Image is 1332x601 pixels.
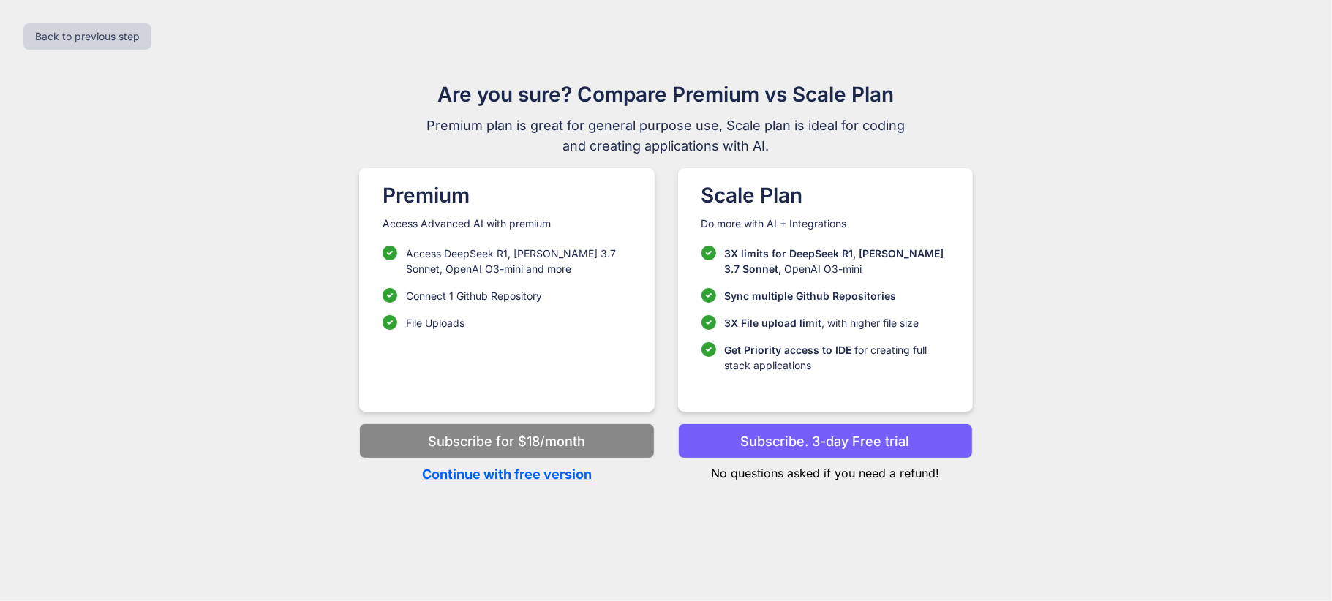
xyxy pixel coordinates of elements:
p: Sync multiple Github Repositories [725,288,897,303]
p: Connect 1 Github Repository [406,288,542,303]
button: Subscribe for $18/month [359,423,654,458]
p: Continue with free version [359,464,654,484]
p: Subscribe for $18/month [428,431,585,451]
button: Back to previous step [23,23,151,50]
p: Access Advanced AI with premium [383,216,631,231]
p: Access DeepSeek R1, [PERSON_NAME] 3.7 Sonnet, OpenAI O3-mini and more [406,246,631,276]
h1: Scale Plan [701,180,949,211]
img: checklist [701,315,716,330]
img: checklist [701,246,716,260]
img: checklist [383,315,397,330]
p: Do more with AI + Integrations [701,216,949,231]
span: Premium plan is great for general purpose use, Scale plan is ideal for coding and creating applic... [421,116,912,156]
p: for creating full stack applications [725,342,949,373]
h1: Premium [383,180,631,211]
p: Subscribe. 3-day Free trial [741,431,910,451]
img: checklist [383,246,397,260]
img: checklist [701,288,716,303]
p: No questions asked if you need a refund! [678,458,973,482]
h1: Are you sure? Compare Premium vs Scale Plan [421,79,912,110]
img: checklist [383,288,397,303]
p: File Uploads [406,315,464,330]
button: Subscribe. 3-day Free trial [678,423,973,458]
span: Get Priority access to IDE [725,344,852,356]
img: checklist [701,342,716,357]
p: , with higher file size [725,315,919,330]
p: OpenAI O3-mini [725,246,949,276]
span: 3X File upload limit [725,317,822,329]
span: 3X limits for DeepSeek R1, [PERSON_NAME] 3.7 Sonnet, [725,247,944,275]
